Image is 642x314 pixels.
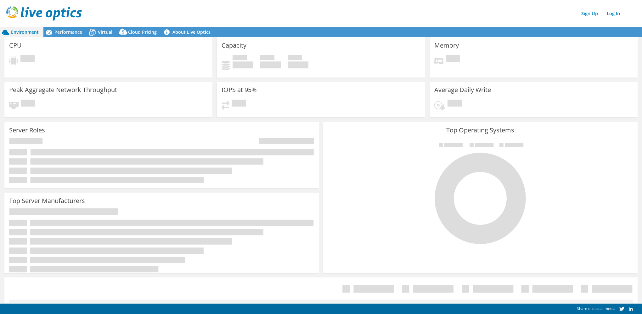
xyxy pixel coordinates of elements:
span: Cloud Pricing [128,29,157,35]
span: Pending [446,55,460,64]
h4: 0 GiB [260,61,281,68]
span: Share on social media [577,306,616,311]
span: Performance [54,29,82,35]
h3: Top Server Manufacturers [9,197,85,204]
span: Pending [448,100,462,108]
h4: 0 GiB [233,61,253,68]
a: Log In [604,9,623,18]
span: Free [260,55,274,61]
span: Pending [232,100,246,108]
h3: IOPS at 95% [222,86,257,93]
span: Pending [21,100,35,108]
h3: Top Operating Systems [328,127,633,134]
h4: 0 GiB [288,61,308,68]
a: About Live Optics [161,27,215,37]
h3: Memory [434,42,459,49]
span: Virtual [98,29,112,35]
h3: CPU [9,42,22,49]
h3: Server Roles [9,127,45,134]
span: Used [233,55,247,61]
a: Sign Up [578,9,601,18]
h3: Peak Aggregate Network Throughput [9,86,117,93]
img: live_optics_svg.svg [6,6,82,20]
h3: Capacity [222,42,246,49]
span: Environment [11,29,39,35]
span: Total [288,55,302,61]
h3: Average Daily Write [434,86,491,93]
span: Pending [20,55,35,64]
